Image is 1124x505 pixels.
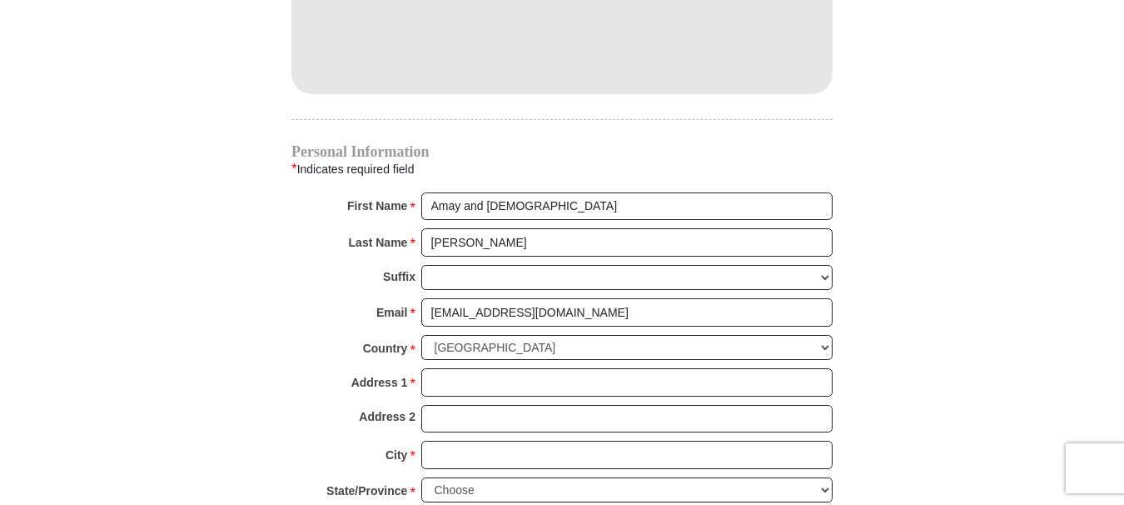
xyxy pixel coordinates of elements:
strong: Suffix [383,265,415,288]
strong: Email [376,301,407,324]
strong: State/Province [326,479,407,502]
strong: City [385,443,407,467]
strong: Address 2 [359,405,415,428]
strong: Country [363,337,408,360]
strong: First Name [347,194,407,217]
div: Indicates required field [291,158,833,180]
strong: Address 1 [351,371,408,394]
strong: Last Name [349,231,408,254]
h4: Personal Information [291,145,833,158]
